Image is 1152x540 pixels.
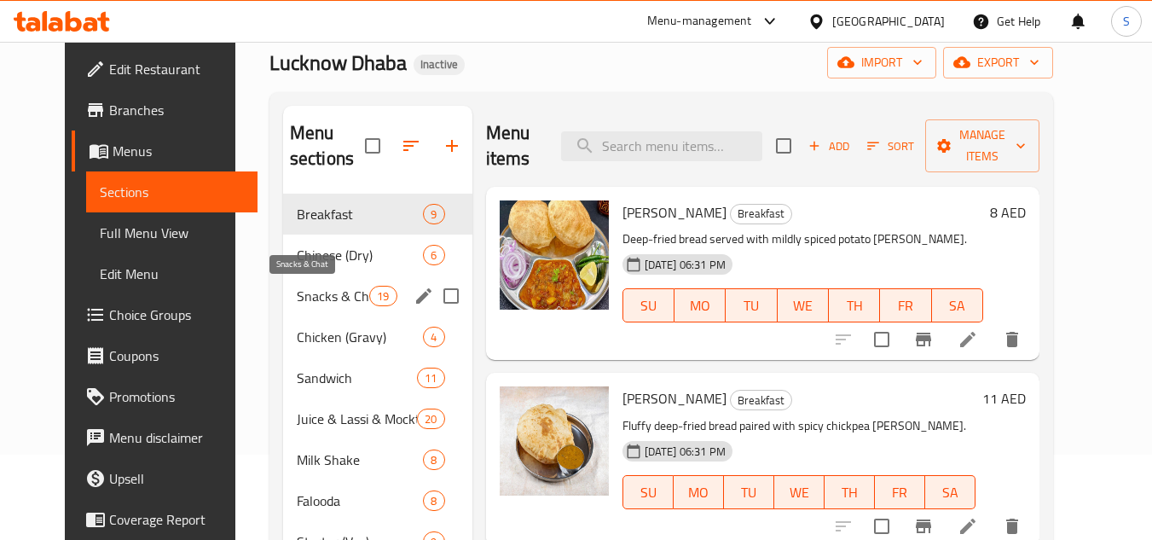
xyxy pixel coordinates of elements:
[802,133,856,160] button: Add
[423,204,444,224] div: items
[867,136,914,156] span: Sort
[283,235,472,276] div: Chinese (Dry)6
[622,415,975,437] p: Fluffy deep-fried bread paired with spicy chickpea [PERSON_NAME].
[297,245,424,265] span: Chinese (Dry)
[622,200,727,225] span: [PERSON_NAME]
[622,288,674,322] button: SU
[72,417,258,458] a: Menu disclaimer
[863,133,918,160] button: Sort
[424,329,443,345] span: 4
[72,294,258,335] a: Choice Groups
[990,200,1026,224] h6: 8 AED
[72,131,258,171] a: Menus
[109,468,244,489] span: Upsell
[290,120,365,171] h2: Menu sections
[939,293,976,318] span: SA
[827,47,936,78] button: import
[925,119,1039,172] button: Manage items
[109,427,244,448] span: Menu disclaimer
[283,276,472,316] div: Snacks & Chat19edit
[100,223,244,243] span: Full Menu View
[638,257,732,273] span: [DATE] 06:31 PM
[109,345,244,366] span: Coupons
[500,200,609,310] img: Puri Bhaji
[417,368,444,388] div: items
[391,125,431,166] span: Sort sections
[100,264,244,284] span: Edit Menu
[109,59,244,79] span: Edit Restaurant
[829,288,880,322] button: TH
[766,128,802,164] span: Select section
[1123,12,1130,31] span: S
[622,386,727,411] span: [PERSON_NAME]
[561,131,762,161] input: search
[958,516,978,537] a: Edit menu item
[109,386,244,407] span: Promotions
[784,293,822,318] span: WE
[856,133,925,160] span: Sort items
[109,305,244,325] span: Choice Groups
[841,52,923,73] span: import
[887,293,924,318] span: FR
[864,322,900,357] span: Select to update
[414,57,465,72] span: Inactive
[630,293,668,318] span: SU
[370,288,396,305] span: 19
[731,391,791,410] span: Breakfast
[674,288,726,322] button: MO
[730,204,792,224] div: Breakfast
[982,386,1026,410] h6: 11 AED
[674,475,724,509] button: MO
[778,288,829,322] button: WE
[486,120,541,171] h2: Menu items
[875,475,925,509] button: FR
[424,493,443,509] span: 8
[283,357,472,398] div: Sandwich11
[932,480,969,505] span: SA
[411,283,437,309] button: edit
[86,171,258,212] a: Sections
[414,55,465,75] div: Inactive
[283,398,472,439] div: Juice & Lassi & Mocktail20
[297,327,424,347] span: Chicken (Gravy)
[992,319,1033,360] button: delete
[423,491,444,511] div: items
[72,90,258,131] a: Branches
[109,509,244,530] span: Coverage Report
[731,204,791,224] span: Breakfast
[832,12,945,31] div: [GEOGRAPHIC_DATA]
[297,409,417,429] span: Juice & Lassi & Mocktail
[431,125,472,166] button: Add section
[113,141,244,161] span: Menus
[880,288,931,322] button: FR
[731,480,767,505] span: TU
[732,293,770,318] span: TU
[423,450,444,470] div: items
[72,458,258,499] a: Upsell
[638,444,732,460] span: [DATE] 06:31 PM
[297,368,417,388] div: Sandwich
[903,319,944,360] button: Branch-specific-item
[831,480,868,505] span: TH
[836,293,873,318] span: TH
[500,386,609,496] img: Chola Bhatura
[269,44,407,82] span: Lucknow Dhaba
[925,475,975,509] button: SA
[418,370,443,386] span: 11
[283,194,472,235] div: Breakfast9
[297,491,424,511] span: Falooda
[417,409,444,429] div: items
[825,475,875,509] button: TH
[424,206,443,223] span: 9
[802,133,856,160] span: Add item
[72,499,258,540] a: Coverage Report
[283,480,472,521] div: Falooda8
[622,229,983,250] p: Deep-fried bread served with mildly spiced potato [PERSON_NAME].
[100,182,244,202] span: Sections
[781,480,818,505] span: WE
[297,204,424,224] span: Breakfast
